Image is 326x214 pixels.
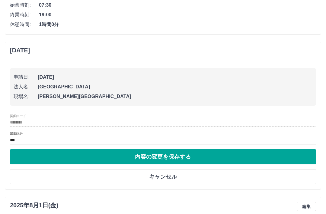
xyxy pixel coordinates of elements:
[39,2,316,9] span: 07:30
[297,202,316,211] button: 編集
[10,11,39,18] span: 終業時刻:
[10,114,26,118] label: 契約コード
[10,2,39,9] span: 始業時刻:
[39,11,316,18] span: 19:00
[10,21,39,28] span: 休憩時間:
[14,83,38,91] span: 法人名:
[38,83,312,91] span: [GEOGRAPHIC_DATA]
[10,47,30,54] h3: [DATE]
[10,169,316,184] button: キャンセル
[10,149,316,164] button: 内容の変更を保存する
[14,93,38,100] span: 現場名:
[14,74,38,81] span: 申請日:
[38,93,312,100] span: [PERSON_NAME][GEOGRAPHIC_DATA]
[10,202,58,209] h3: 2025年8月1日(金)
[10,131,23,136] label: 出勤区分
[39,21,316,28] span: 1時間0分
[38,74,312,81] span: [DATE]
